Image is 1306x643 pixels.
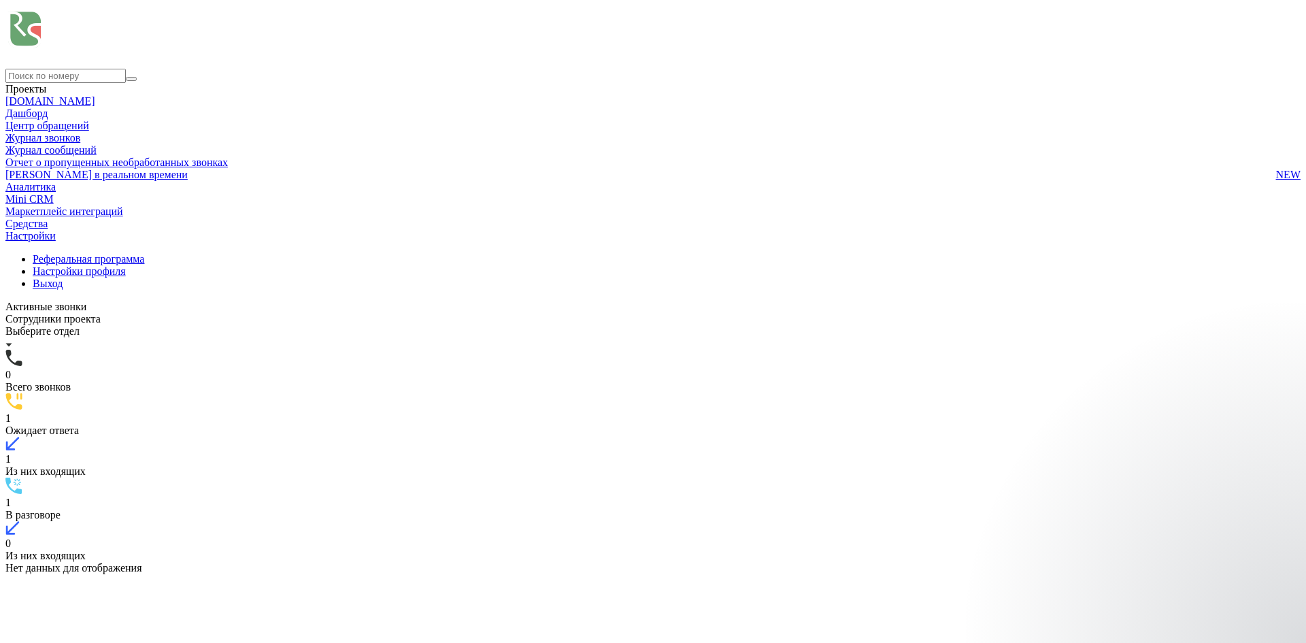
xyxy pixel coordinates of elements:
div: Проекты [5,83,1301,95]
div: 0 [5,538,1301,550]
a: Настройки профиля [33,265,126,277]
span: NEW [1276,169,1301,181]
a: [PERSON_NAME] в реальном времениNEW [5,169,1301,181]
div: Активные звонки [5,301,1301,313]
a: Дашборд [5,108,48,119]
a: Журнал звонков [5,132,1301,144]
div: Из них входящих [5,465,1301,478]
div: Выберите отдел [5,325,1301,337]
a: [DOMAIN_NAME] [5,95,95,107]
div: 1 [5,412,1301,425]
div: Нет данных для отображения [5,562,1301,574]
img: Ringostat logo [5,5,210,66]
a: Аналитика [5,181,56,193]
a: Центр обращений [5,120,89,131]
div: 0 [5,369,1301,381]
span: Журнал сообщений [5,144,97,156]
iframe: Intercom live chat [1260,566,1292,599]
div: Всего звонков [5,381,1301,393]
a: Журнал сообщений [5,144,1301,156]
a: Реферальная программа [33,253,144,265]
div: В разговоре [5,509,1301,521]
span: [PERSON_NAME] в реальном времени [5,169,188,181]
div: Из них входящих [5,550,1301,562]
div: 1 [5,497,1301,509]
a: Mini CRM [5,193,54,205]
span: Журнал звонков [5,132,80,144]
span: Отчет о пропущенных необработанных звонках [5,156,228,169]
div: 1 [5,453,1301,465]
div: Сотрудники проекта [5,313,1301,325]
a: Отчет о пропущенных необработанных звонках [5,156,1301,169]
input: Поиск по номеру [5,69,126,83]
a: Маркетплейс интеграций [5,205,123,217]
div: Ожидает ответа [5,425,1301,437]
a: Настройки [5,230,56,242]
a: Выход [33,278,63,289]
a: Средства [5,218,48,229]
